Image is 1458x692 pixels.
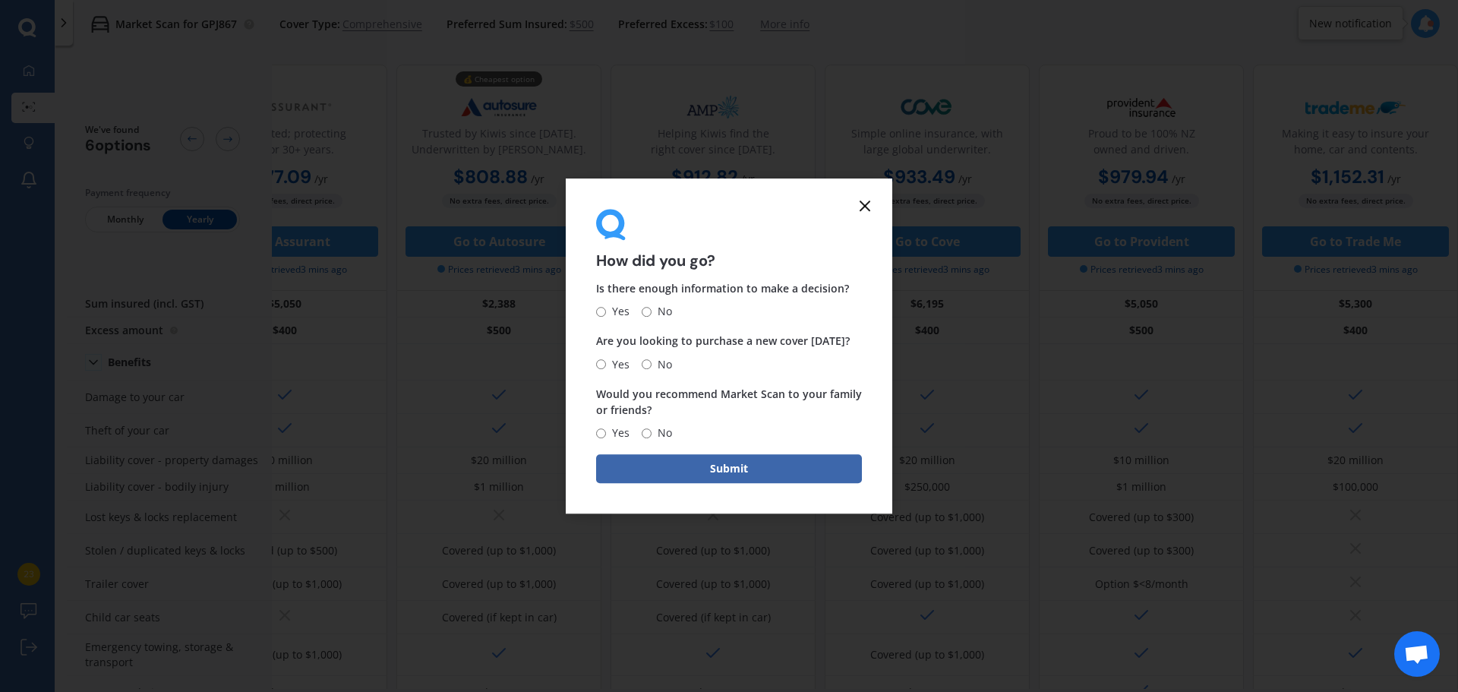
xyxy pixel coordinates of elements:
[652,424,672,442] span: No
[606,424,630,442] span: Yes
[606,303,630,321] span: Yes
[596,334,850,349] span: Are you looking to purchase a new cover [DATE]?
[596,307,606,317] input: Yes
[642,428,652,438] input: No
[596,387,862,417] span: Would you recommend Market Scan to your family or friends?
[606,355,630,374] span: Yes
[642,307,652,317] input: No
[652,303,672,321] span: No
[596,428,606,438] input: Yes
[596,454,862,483] button: Submit
[596,359,606,369] input: Yes
[642,359,652,369] input: No
[652,355,672,374] span: No
[596,282,849,296] span: Is there enough information to make a decision?
[1394,631,1440,677] a: Open chat
[596,209,862,269] div: How did you go?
